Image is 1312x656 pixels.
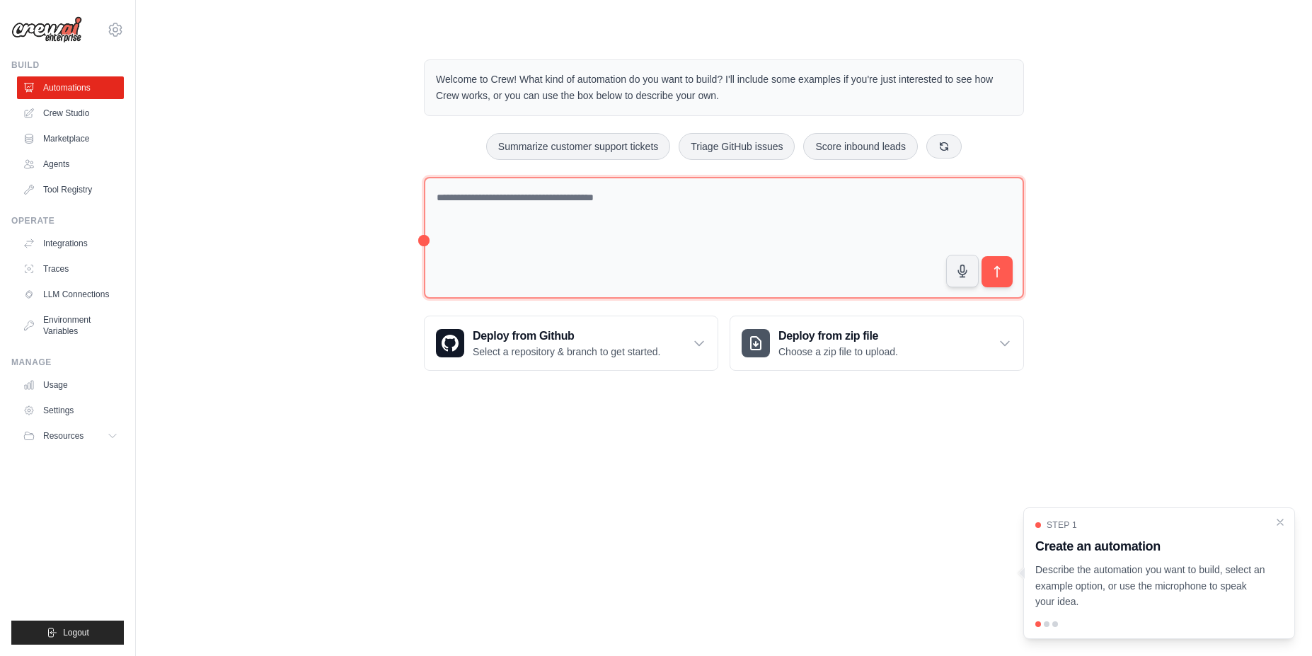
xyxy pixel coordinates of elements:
[17,283,124,306] a: LLM Connections
[17,258,124,280] a: Traces
[1274,517,1286,528] button: Close walkthrough
[1241,588,1312,656] iframe: Chat Widget
[473,345,660,359] p: Select a repository & branch to get started.
[436,71,1012,104] p: Welcome to Crew! What kind of automation do you want to build? I'll include some examples if you'...
[17,374,124,396] a: Usage
[11,215,124,226] div: Operate
[486,133,670,160] button: Summarize customer support tickets
[473,328,660,345] h3: Deploy from Github
[17,178,124,201] a: Tool Registry
[1047,519,1077,531] span: Step 1
[17,76,124,99] a: Automations
[11,621,124,645] button: Logout
[1035,536,1266,556] h3: Create an automation
[778,328,898,345] h3: Deploy from zip file
[11,16,82,43] img: Logo
[11,59,124,71] div: Build
[17,102,124,125] a: Crew Studio
[679,133,795,160] button: Triage GitHub issues
[17,153,124,175] a: Agents
[1035,562,1266,610] p: Describe the automation you want to build, select an example option, or use the microphone to spe...
[43,430,84,442] span: Resources
[17,232,124,255] a: Integrations
[17,425,124,447] button: Resources
[17,399,124,422] a: Settings
[11,357,124,368] div: Manage
[17,127,124,150] a: Marketplace
[63,627,89,638] span: Logout
[803,133,918,160] button: Score inbound leads
[778,345,898,359] p: Choose a zip file to upload.
[17,309,124,343] a: Environment Variables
